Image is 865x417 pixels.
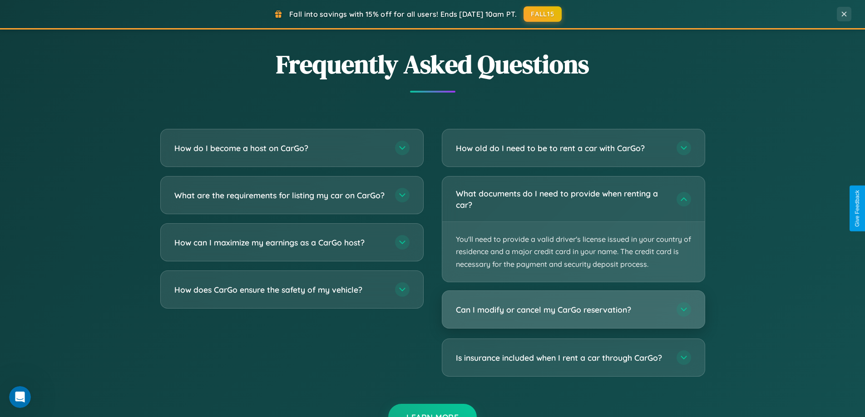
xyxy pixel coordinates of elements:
[524,6,562,22] button: FALL15
[174,142,386,154] h3: How do I become a host on CarGo?
[456,352,667,363] h3: Is insurance included when I rent a car through CarGo?
[160,47,705,82] h2: Frequently Asked Questions
[456,304,667,315] h3: Can I modify or cancel my CarGo reservation?
[456,142,667,154] h3: How old do I need to be to rent a car with CarGo?
[174,237,386,248] h3: How can I maximize my earnings as a CarGo host?
[289,10,517,19] span: Fall into savings with 15% off for all users! Ends [DATE] 10am PT.
[174,284,386,295] h3: How does CarGo ensure the safety of my vehicle?
[456,188,667,210] h3: What documents do I need to provide when renting a car?
[174,190,386,201] h3: What are the requirements for listing my car on CarGo?
[442,222,705,282] p: You'll need to provide a valid driver's license issued in your country of residence and a major c...
[854,190,860,227] div: Give Feedback
[9,386,31,408] iframe: Intercom live chat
